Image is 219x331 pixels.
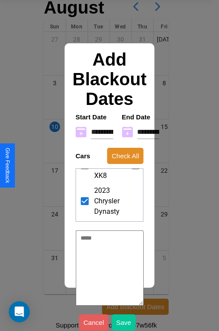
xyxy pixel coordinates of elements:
button: Save [112,314,135,331]
button: Check All [107,148,144,164]
button: Cancel [79,314,109,331]
span: 2023 Chrysler Dynasty [94,185,120,217]
h4: Cars [76,152,90,160]
h2: Add Blackout Dates [71,50,148,109]
span: 2022 Jaguar XK8 [94,150,120,181]
h4: End Date [122,113,159,121]
h4: Start Date [76,113,113,121]
div: Open Intercom Messenger [9,301,30,322]
div: Give Feedback [4,148,11,183]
